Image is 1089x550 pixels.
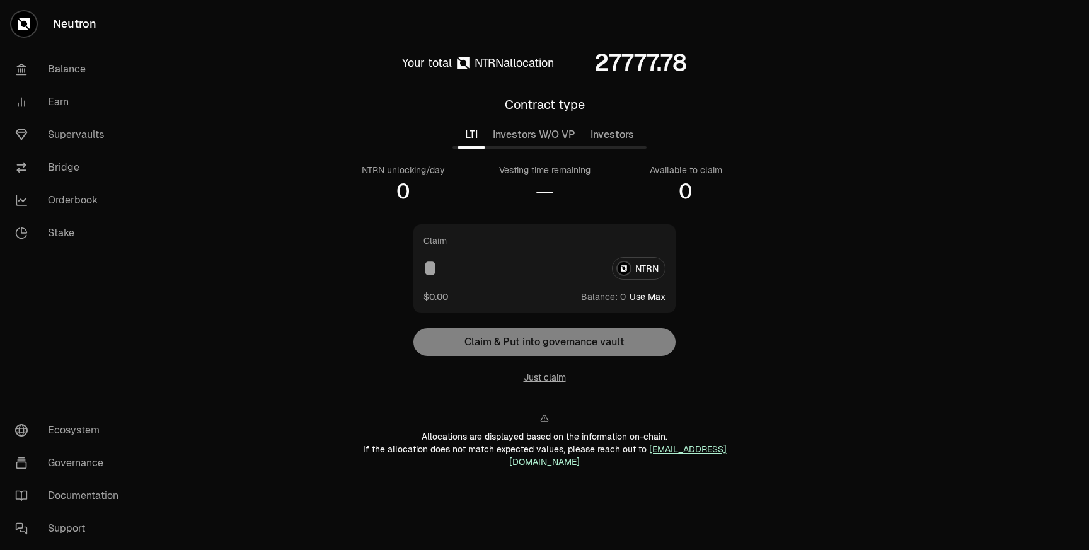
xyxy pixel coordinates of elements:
div: allocation [475,54,554,72]
a: Earn [5,86,136,118]
div: Allocations are displayed based on the information on-chain. [328,430,761,443]
span: Balance: [581,290,618,303]
button: $0.00 [423,290,448,303]
a: Bridge [5,151,136,184]
div: 27777.78 [594,50,687,76]
a: Supervaults [5,118,136,151]
span: NTRN [475,55,504,70]
a: Support [5,512,136,545]
div: If the allocation does not match expected values, please reach out to [328,443,761,468]
a: Orderbook [5,184,136,217]
div: NTRN unlocking/day [362,164,445,176]
button: Just claim [524,371,566,384]
div: Contract type [505,96,585,113]
div: 0 [396,179,410,204]
a: Stake [5,217,136,249]
a: Documentation [5,479,136,512]
div: Claim [423,234,447,247]
div: Available to claim [650,164,722,176]
a: Ecosystem [5,414,136,447]
div: Vesting time remaining [499,164,591,176]
button: LTI [458,122,485,147]
a: Balance [5,53,136,86]
button: Use Max [630,290,665,303]
button: Investors W/O VP [485,122,583,147]
div: 0 [679,179,693,204]
a: Governance [5,447,136,479]
div: Your total [402,54,452,72]
button: Investors [583,122,642,147]
div: — [536,179,554,204]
